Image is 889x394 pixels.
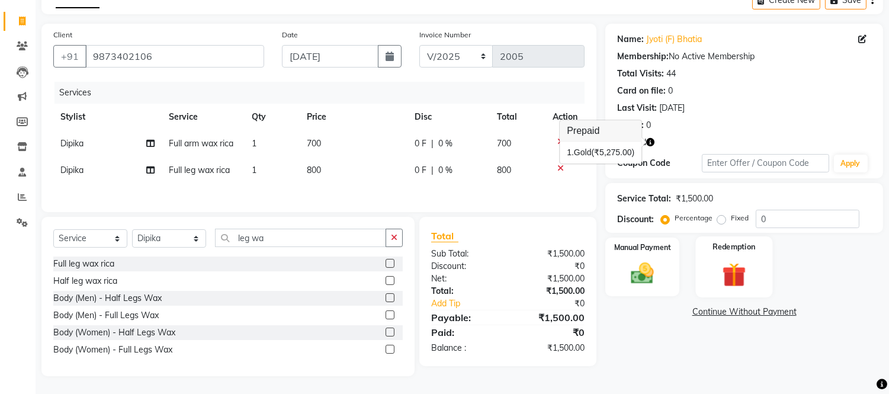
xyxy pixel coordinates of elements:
th: Stylist [53,104,162,130]
div: ₹1,500.00 [508,342,594,354]
label: Client [53,30,72,40]
div: Net: [422,273,508,285]
div: Half leg wax rica [53,275,117,287]
label: Redemption [713,241,755,252]
div: Body (Women) - Full Legs Wax [53,344,172,356]
span: 700 [307,138,321,149]
th: Total [490,104,546,130]
div: ₹1,500.00 [676,193,713,205]
span: Total [431,230,458,242]
span: | [431,164,434,177]
span: 0 F [415,137,426,150]
span: (₹5,275.00) [592,148,635,157]
div: Body (Men) - Half Legs Wax [53,292,162,305]
div: Total: [422,285,508,297]
span: Dipika [60,165,84,175]
th: Qty [245,104,300,130]
div: Balance : [422,342,508,354]
span: 800 [307,165,321,175]
th: Action [545,104,585,130]
div: Gold [567,146,634,159]
div: Total Visits: [617,68,664,80]
div: ₹1,500.00 [508,273,594,285]
div: Paid: [422,325,508,339]
span: 1 [252,165,256,175]
span: 0 % [438,164,452,177]
a: Continue Without Payment [608,306,881,318]
div: ₹1,500.00 [508,285,594,297]
div: Coupon Code [617,157,702,169]
span: 0 F [415,164,426,177]
img: _cash.svg [624,260,661,287]
button: Apply [834,155,868,172]
span: 800 [497,165,511,175]
div: Service Total: [617,193,671,205]
div: Discount: [617,213,654,226]
span: Dipika [60,138,84,149]
div: 44 [666,68,676,80]
div: Name: [617,33,644,46]
label: Date [282,30,298,40]
div: No Active Membership [617,50,871,63]
th: Disc [407,104,490,130]
div: Discount: [422,260,508,273]
a: Jyoti (F) Bhatia [646,33,702,46]
div: ₹0 [508,325,594,339]
div: Sub Total: [422,248,508,260]
div: ₹1,500.00 [508,248,594,260]
div: Points: [617,119,644,132]
h3: Prepaid [560,120,641,142]
th: Price [300,104,407,130]
div: Membership: [617,50,669,63]
div: ₹1,500.00 [508,310,594,325]
div: Body (Men) - Full Legs Wax [53,309,159,322]
span: 1. [567,148,574,157]
span: 700 [497,138,511,149]
span: Full arm wax rica [169,138,233,149]
div: ₹0 [508,260,594,273]
th: Service [162,104,245,130]
div: Services [54,82,593,104]
span: 1 [252,138,256,149]
a: Add Tip [422,297,522,310]
div: ₹0 [522,297,594,310]
label: Manual Payment [614,242,671,253]
div: Full leg wax rica [53,258,114,270]
input: Enter Offer / Coupon Code [702,154,829,172]
span: | [431,137,434,150]
input: Search or Scan [215,229,386,247]
input: Search by Name/Mobile/Email/Code [85,45,264,68]
div: [DATE] [659,102,685,114]
div: Last Visit: [617,102,657,114]
div: Card on file: [617,85,666,97]
div: 0 [668,85,673,97]
img: _gift.svg [714,260,753,290]
label: Percentage [675,213,713,223]
label: Invoice Number [419,30,471,40]
div: Body (Women) - Half Legs Wax [53,326,175,339]
label: Fixed [731,213,749,223]
span: Full leg wax rica [169,165,230,175]
div: Payable: [422,310,508,325]
button: +91 [53,45,86,68]
div: 0 [646,119,651,132]
span: 0 % [438,137,452,150]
